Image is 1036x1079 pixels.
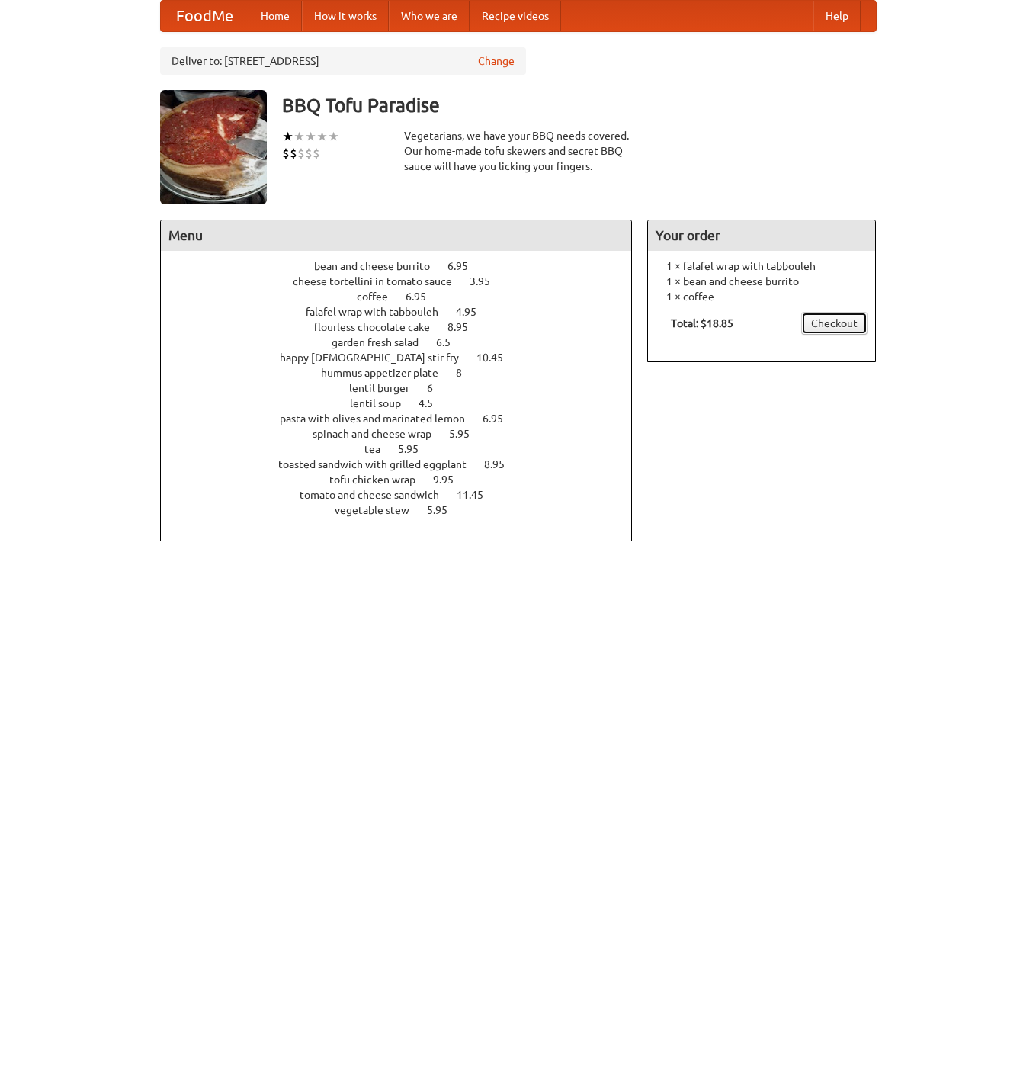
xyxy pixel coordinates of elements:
[314,321,496,333] a: flourless chocolate cake 8.95
[406,291,441,303] span: 6.95
[456,367,477,379] span: 8
[300,489,512,501] a: tomato and cheese sandwich 11.45
[282,145,290,162] li: $
[447,321,483,333] span: 8.95
[357,291,403,303] span: coffee
[447,260,483,272] span: 6.95
[656,274,868,289] li: 1 × bean and cheese burrito
[161,220,632,251] h4: Menu
[656,259,868,274] li: 1 × falafel wrap with tabbouleh
[813,1,861,31] a: Help
[280,352,531,364] a: happy [DEMOGRAPHIC_DATA] stir fry 10.45
[404,128,633,174] div: Vegetarians, we have your BBQ needs covered. Our home-made tofu skewers and secret BBQ sauce will...
[332,336,479,348] a: garden fresh salad 6.5
[801,312,868,335] a: Checkout
[457,489,499,501] span: 11.45
[483,413,518,425] span: 6.95
[297,145,305,162] li: $
[332,336,434,348] span: garden fresh salad
[484,458,520,470] span: 8.95
[160,90,267,204] img: angular.jpg
[278,458,533,470] a: toasted sandwich with grilled eggplant 8.95
[305,128,316,145] li: ★
[476,352,518,364] span: 10.45
[478,53,515,69] a: Change
[314,321,445,333] span: flourless chocolate cake
[419,397,448,409] span: 4.5
[349,382,461,394] a: lentil burger 6
[300,489,454,501] span: tomato and cheese sandwich
[350,397,461,409] a: lentil soup 4.5
[280,352,474,364] span: happy [DEMOGRAPHIC_DATA] stir fry
[321,367,490,379] a: hummus appetizer plate 8
[449,428,485,440] span: 5.95
[313,145,320,162] li: $
[335,504,425,516] span: vegetable stew
[335,504,476,516] a: vegetable stew 5.95
[321,367,454,379] span: hummus appetizer plate
[282,128,293,145] li: ★
[278,458,482,470] span: toasted sandwich with grilled eggplant
[305,145,313,162] li: $
[433,474,469,486] span: 9.95
[671,317,733,329] b: Total: $18.85
[313,428,447,440] span: spinach and cheese wrap
[293,128,305,145] li: ★
[302,1,389,31] a: How it works
[329,474,482,486] a: tofu chicken wrap 9.95
[316,128,328,145] li: ★
[314,260,445,272] span: bean and cheese burrito
[249,1,302,31] a: Home
[282,90,877,120] h3: BBQ Tofu Paradise
[470,1,561,31] a: Recipe videos
[280,413,480,425] span: pasta with olives and marinated lemon
[427,504,463,516] span: 5.95
[456,306,492,318] span: 4.95
[349,382,425,394] span: lentil burger
[328,128,339,145] li: ★
[364,443,396,455] span: tea
[364,443,447,455] a: tea 5.95
[350,397,416,409] span: lentil soup
[293,275,467,287] span: cheese tortellini in tomato sauce
[389,1,470,31] a: Who we are
[357,291,454,303] a: coffee 6.95
[306,306,454,318] span: falafel wrap with tabbouleh
[470,275,505,287] span: 3.95
[314,260,496,272] a: bean and cheese burrito 6.95
[656,289,868,304] li: 1 × coffee
[160,47,526,75] div: Deliver to: [STREET_ADDRESS]
[436,336,466,348] span: 6.5
[648,220,875,251] h4: Your order
[398,443,434,455] span: 5.95
[306,306,505,318] a: falafel wrap with tabbouleh 4.95
[313,428,498,440] a: spinach and cheese wrap 5.95
[280,413,531,425] a: pasta with olives and marinated lemon 6.95
[293,275,518,287] a: cheese tortellini in tomato sauce 3.95
[427,382,448,394] span: 6
[329,474,431,486] span: tofu chicken wrap
[290,145,297,162] li: $
[161,1,249,31] a: FoodMe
